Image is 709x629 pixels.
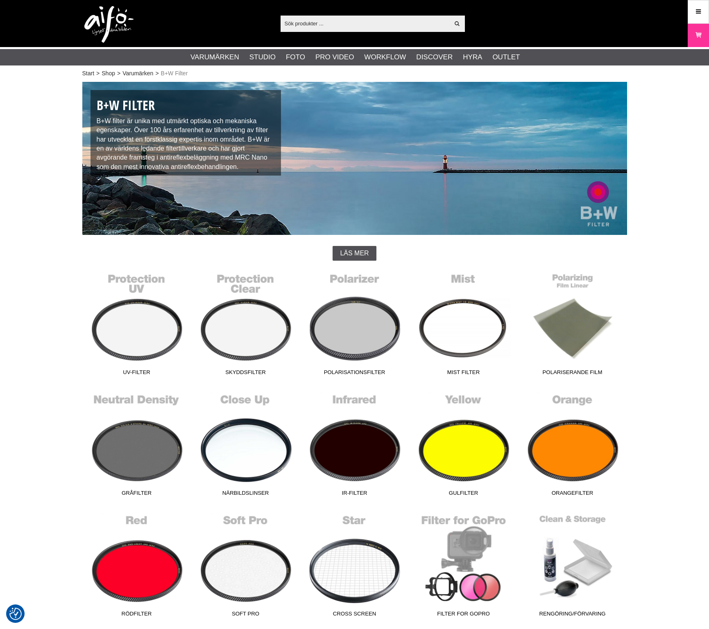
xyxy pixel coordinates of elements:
[518,368,627,379] span: Polariserande film
[84,6,134,43] img: logo.png
[364,52,406,63] a: Workflow
[409,390,518,500] a: Gulfilter
[190,52,239,63] a: Varumärken
[281,17,450,29] input: Sök produkter ...
[122,69,153,78] a: Varumärken
[82,390,191,500] a: Gråfilter
[518,269,627,379] a: Polariserande film
[409,368,518,379] span: Mist Filter
[518,489,627,500] span: Orangefilter
[463,52,482,63] a: Hyra
[518,390,627,500] a: Orangefilter
[82,510,191,621] a: Rödfilter
[492,52,520,63] a: Outlet
[82,489,191,500] span: Gråfilter
[409,269,518,379] a: Mist Filter
[117,69,120,78] span: >
[191,510,300,621] a: Soft Pro
[191,269,300,379] a: Skyddsfilter
[9,606,22,621] button: Samtyckesinställningar
[161,69,188,78] span: B+W Filter
[191,610,300,621] span: Soft Pro
[409,489,518,500] span: Gulfilter
[82,610,191,621] span: Rödfilter
[97,96,275,115] h1: B+W Filter
[191,368,300,379] span: Skyddsfilter
[155,69,159,78] span: >
[191,390,300,500] a: Närbildslinser
[300,368,409,379] span: Polarisationsfilter
[518,610,627,621] span: Rengöring/Förvaring
[416,52,453,63] a: Discover
[300,269,409,379] a: Polarisationsfilter
[409,610,518,621] span: Filter for GoPro
[286,52,305,63] a: Foto
[300,510,409,621] a: Cross Screen
[91,90,281,176] div: B+W filter är unika med utmärkt optiska och mekaniska egenskaper. Över 100 års erfarenhet av till...
[300,489,409,500] span: IR-Filter
[96,69,100,78] span: >
[340,250,369,257] span: Läs mer
[300,390,409,500] a: IR-Filter
[102,69,115,78] a: Shop
[518,510,627,621] a: Rengöring/Förvaring
[315,52,354,63] a: Pro Video
[409,510,518,621] a: Filter for GoPro
[82,69,95,78] a: Start
[9,608,22,620] img: Revisit consent button
[82,82,627,235] img: B+W Filter
[82,368,191,379] span: UV-Filter
[191,489,300,500] span: Närbildslinser
[249,52,276,63] a: Studio
[82,269,191,379] a: UV-Filter
[300,610,409,621] span: Cross Screen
